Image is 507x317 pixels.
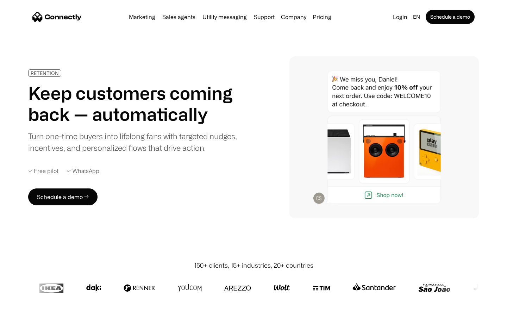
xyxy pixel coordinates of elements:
[31,70,59,76] div: RETENTION
[28,168,58,174] div: ✓ Free pilot
[159,14,198,20] a: Sales agents
[7,304,42,315] aside: Language selected: English
[251,14,277,20] a: Support
[390,12,410,22] a: Login
[28,188,98,205] a: Schedule a demo →
[310,14,334,20] a: Pricing
[28,82,242,125] h1: Keep customers coming back — automatically
[67,168,99,174] div: ✓ WhatsApp
[200,14,250,20] a: Utility messaging
[413,12,420,22] div: en
[281,12,306,22] div: Company
[194,261,313,270] div: 150+ clients, 15+ industries, 20+ countries
[28,130,242,154] div: Turn one-time buyers into lifelong fans with targeted nudges, incentives, and personalized flows ...
[126,14,158,20] a: Marketing
[14,305,42,315] ul: Language list
[426,10,475,24] a: Schedule a demo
